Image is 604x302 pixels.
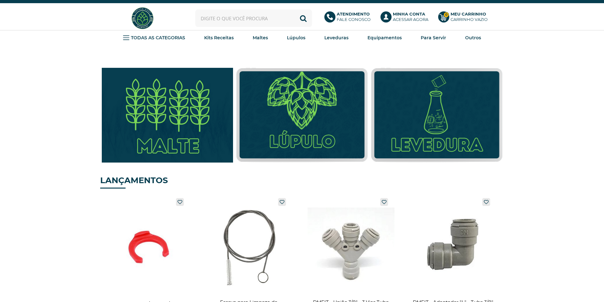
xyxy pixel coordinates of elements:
[371,68,503,163] img: Leveduras
[367,35,402,41] strong: Equipamentos
[253,35,268,41] strong: Maltes
[421,35,446,41] strong: Para Servir
[451,17,488,22] div: Carrinho Vazio
[367,33,402,42] a: Equipamentos
[451,11,486,16] b: Meu Carrinho
[287,33,305,42] a: Lúpulos
[195,10,312,27] input: Digite o que você procura
[324,33,348,42] a: Leveduras
[287,35,305,41] strong: Lúpulos
[204,35,234,41] strong: Kits Receitas
[204,33,234,42] a: Kits Receitas
[393,11,425,16] b: Minha Conta
[95,63,240,167] img: Malte
[393,11,428,22] p: Acessar agora
[465,33,481,42] a: Outros
[100,175,168,185] strong: LANÇAMENTOS
[295,10,312,27] button: Buscar
[324,35,348,41] strong: Leveduras
[236,68,368,163] img: Lúpulo
[444,12,449,17] strong: 0
[131,6,154,30] img: Hopfen Haus BrewShop
[337,11,371,22] p: Fale conosco
[131,35,185,41] strong: TODAS AS CATEGORIAS
[123,33,185,42] a: TODAS AS CATEGORIAS
[465,35,481,41] strong: Outros
[380,11,432,25] a: Minha ContaAcessar agora
[324,11,374,25] a: AtendimentoFale conosco
[253,33,268,42] a: Maltes
[421,33,446,42] a: Para Servir
[337,11,370,16] b: Atendimento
